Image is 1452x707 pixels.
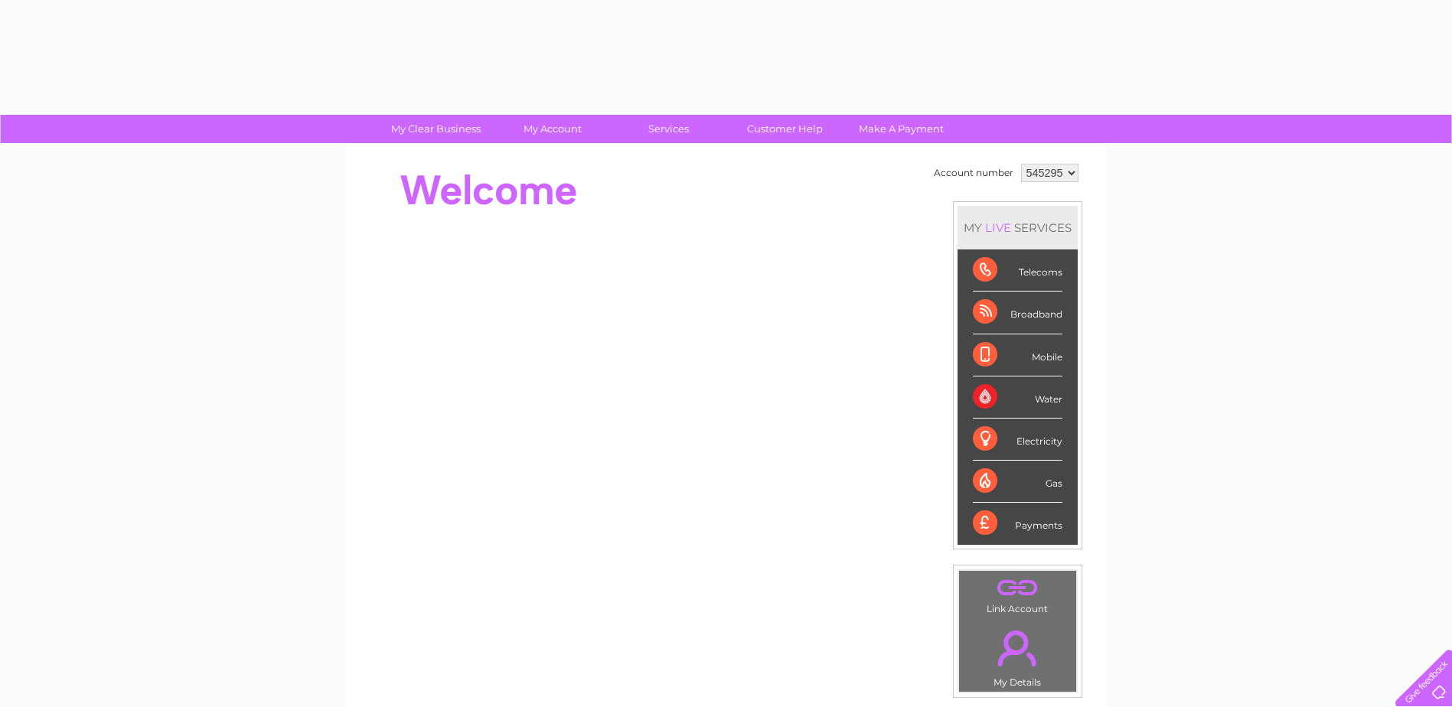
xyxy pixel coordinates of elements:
div: Gas [973,461,1062,503]
a: . [963,575,1072,601]
td: Account number [930,160,1017,186]
a: Services [605,115,732,143]
a: Customer Help [722,115,848,143]
div: LIVE [982,220,1014,235]
div: Broadband [973,292,1062,334]
a: . [963,621,1072,675]
td: My Details [958,617,1077,692]
div: Payments [973,503,1062,544]
div: Telecoms [973,249,1062,292]
td: Link Account [958,570,1077,618]
a: Make A Payment [838,115,964,143]
div: MY SERVICES [958,206,1078,249]
div: Electricity [973,419,1062,461]
div: Mobile [973,334,1062,376]
div: Water [973,376,1062,419]
a: My Account [489,115,615,143]
a: My Clear Business [373,115,499,143]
